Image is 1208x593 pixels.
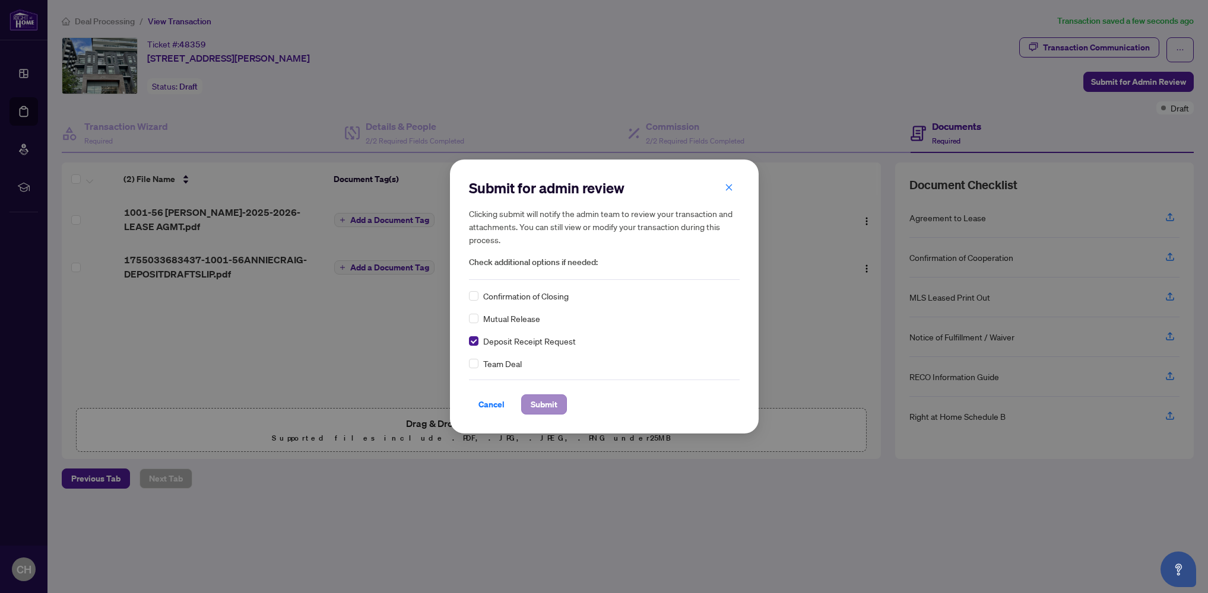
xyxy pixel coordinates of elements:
span: Deposit Receipt Request [483,334,576,347]
button: Open asap [1161,551,1196,587]
span: Mutual Release [483,312,540,325]
h5: Clicking submit will notify the admin team to review your transaction and attachments. You can st... [469,207,740,246]
h2: Submit for admin review [469,178,740,197]
span: Cancel [478,395,505,414]
span: Team Deal [483,357,522,370]
span: Submit [531,395,557,414]
span: Confirmation of Closing [483,289,569,302]
span: close [725,183,733,192]
button: Submit [521,394,567,415]
span: Check additional options if needed: [469,256,740,269]
button: Cancel [469,394,514,415]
